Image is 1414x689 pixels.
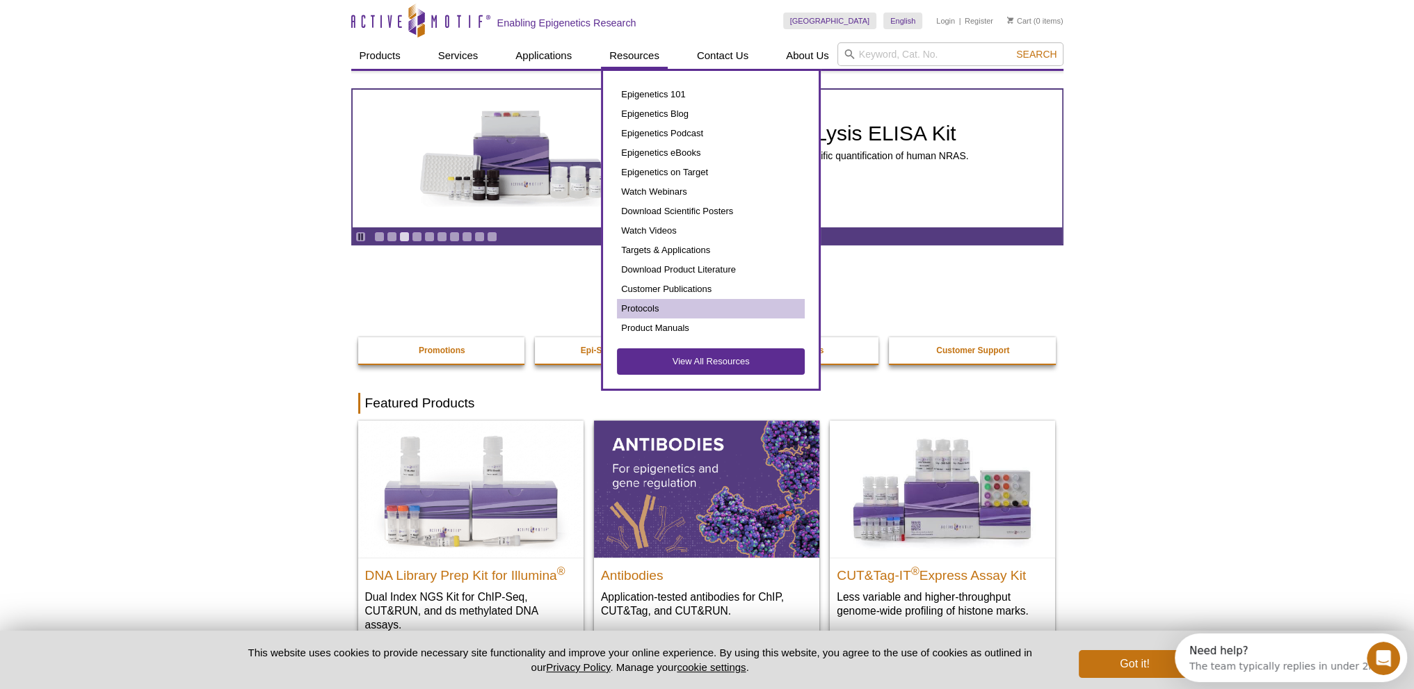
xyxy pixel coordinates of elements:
[601,42,668,69] a: Resources
[594,421,819,631] a: All Antibodies Antibodies Application-tested antibodies for ChIP, CUT&Tag, and CUT&RUN.
[487,232,497,242] a: Go to slide 10
[617,299,805,318] a: Protocols
[686,123,969,144] h2: NRAS In-well Lysis ELISA Kit
[830,421,1055,631] a: CUT&Tag-IT® Express Assay Kit CUT&Tag-IT®Express Assay Kit Less variable and higher-throughput ge...
[617,85,805,104] a: Epigenetics 101
[617,279,805,299] a: Customer Publications
[507,42,580,69] a: Applications
[883,13,922,29] a: English
[1079,650,1190,678] button: Got it!
[1007,13,1063,29] li: (0 items)
[358,421,584,645] a: DNA Library Prep Kit for Illumina DNA Library Prep Kit for Illumina® Dual Index NGS Kit for ChIP-...
[353,90,1062,227] a: NRAS In-well Lysis ELISA Kit NRAS In-well Lysis ELISA Kit Fast, sensitive, and highly specific qu...
[546,661,610,673] a: Privacy Policy
[399,232,410,242] a: Go to slide 3
[686,149,969,162] p: Fast, sensitive, and highly specific quantification of human NRAS.
[783,13,877,29] a: [GEOGRAPHIC_DATA]
[837,562,1048,583] h2: CUT&Tag-IT Express Assay Kit
[535,337,703,364] a: Epi-Services Quote
[355,232,366,242] a: Toggle autoplay
[1175,633,1407,682] iframe: Intercom live chat discovery launcher
[387,232,397,242] a: Go to slide 2
[778,42,837,69] a: About Us
[462,232,472,242] a: Go to slide 8
[437,232,447,242] a: Go to slide 6
[601,562,812,583] h2: Antibodies
[1007,16,1031,26] a: Cart
[581,346,657,355] strong: Epi-Services Quote
[408,111,616,206] img: NRAS In-well Lysis ELISA Kit
[617,104,805,124] a: Epigenetics Blog
[351,42,409,69] a: Products
[830,421,1055,557] img: CUT&Tag-IT® Express Assay Kit
[15,23,203,38] div: The team typically replies in under 2m
[353,90,1062,227] article: NRAS In-well Lysis ELISA Kit
[6,6,244,44] div: Open Intercom Messenger
[557,565,565,576] sup: ®
[617,202,805,221] a: Download Scientific Posters
[959,13,961,29] li: |
[889,337,1057,364] a: Customer Support
[497,17,636,29] h2: Enabling Epigenetics Research
[474,232,485,242] a: Go to slide 9
[837,42,1063,66] input: Keyword, Cat. No.
[1367,642,1400,675] iframe: Intercom live chat
[936,16,955,26] a: Login
[1007,17,1013,24] img: Your Cart
[617,221,805,241] a: Watch Videos
[412,232,422,242] a: Go to slide 4
[358,393,1057,414] h2: Featured Products
[374,232,385,242] a: Go to slide 1
[617,163,805,182] a: Epigenetics on Target
[617,241,805,260] a: Targets & Applications
[365,562,577,583] h2: DNA Library Prep Kit for Illumina
[358,337,527,364] a: Promotions
[617,182,805,202] a: Watch Webinars
[677,661,746,673] button: cookie settings
[617,348,805,375] a: View All Resources
[617,143,805,163] a: Epigenetics eBooks
[617,260,805,279] a: Download Product Literature
[365,590,577,632] p: Dual Index NGS Kit for ChIP-Seq, CUT&RUN, and ds methylated DNA assays.
[617,318,805,338] a: Product Manuals
[936,346,1009,355] strong: Customer Support
[15,12,203,23] div: Need help?
[594,421,819,557] img: All Antibodies
[358,421,584,557] img: DNA Library Prep Kit for Illumina
[424,232,435,242] a: Go to slide 5
[837,590,1048,618] p: Less variable and higher-throughput genome-wide profiling of histone marks​.
[224,645,1057,674] p: This website uses cookies to provide necessary site functionality and improve your online experie...
[1016,49,1057,60] span: Search
[449,232,460,242] a: Go to slide 7
[965,16,993,26] a: Register
[617,124,805,143] a: Epigenetics Podcast
[419,346,465,355] strong: Promotions
[1012,48,1061,60] button: Search
[689,42,757,69] a: Contact Us
[911,565,919,576] sup: ®
[601,590,812,618] p: Application-tested antibodies for ChIP, CUT&Tag, and CUT&RUN.
[430,42,487,69] a: Services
